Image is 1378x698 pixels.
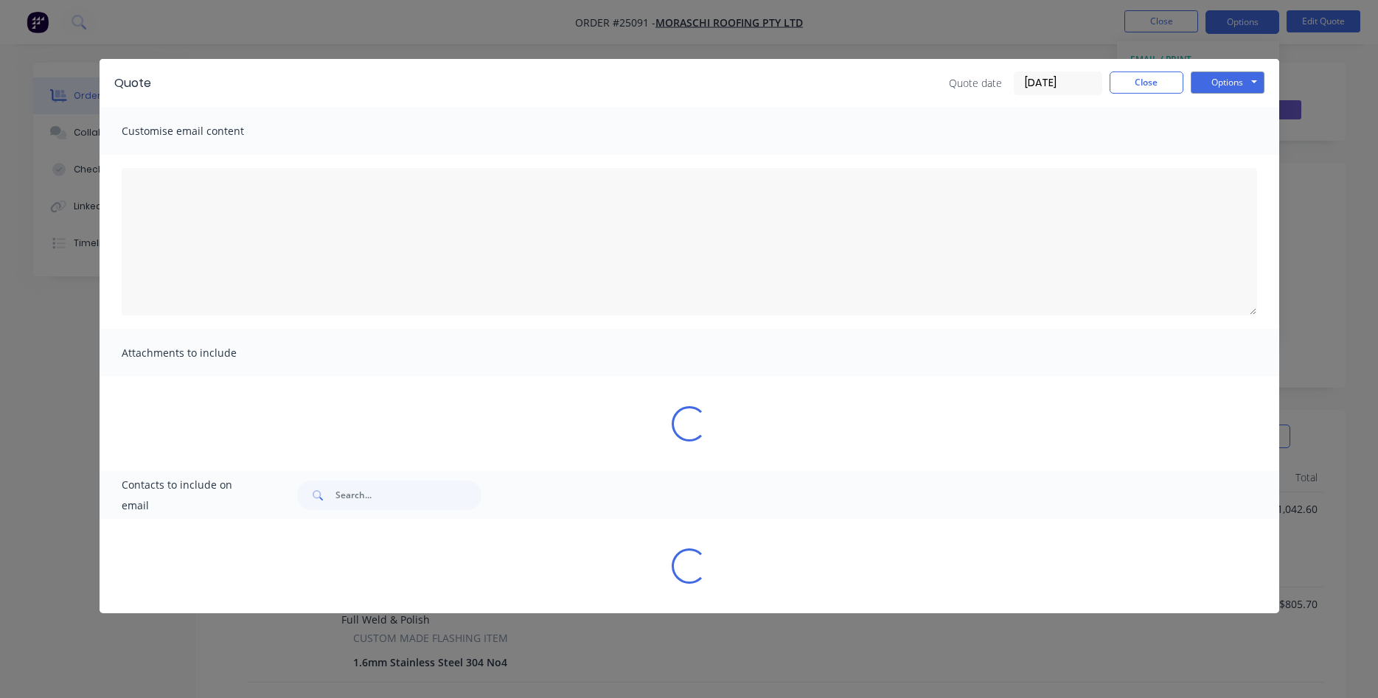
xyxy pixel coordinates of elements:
[335,481,481,510] input: Search...
[1191,71,1264,94] button: Options
[949,75,1002,91] span: Quote date
[122,121,284,142] span: Customise email content
[1110,71,1183,94] button: Close
[114,74,151,92] div: Quote
[122,343,284,363] span: Attachments to include
[122,475,261,516] span: Contacts to include on email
